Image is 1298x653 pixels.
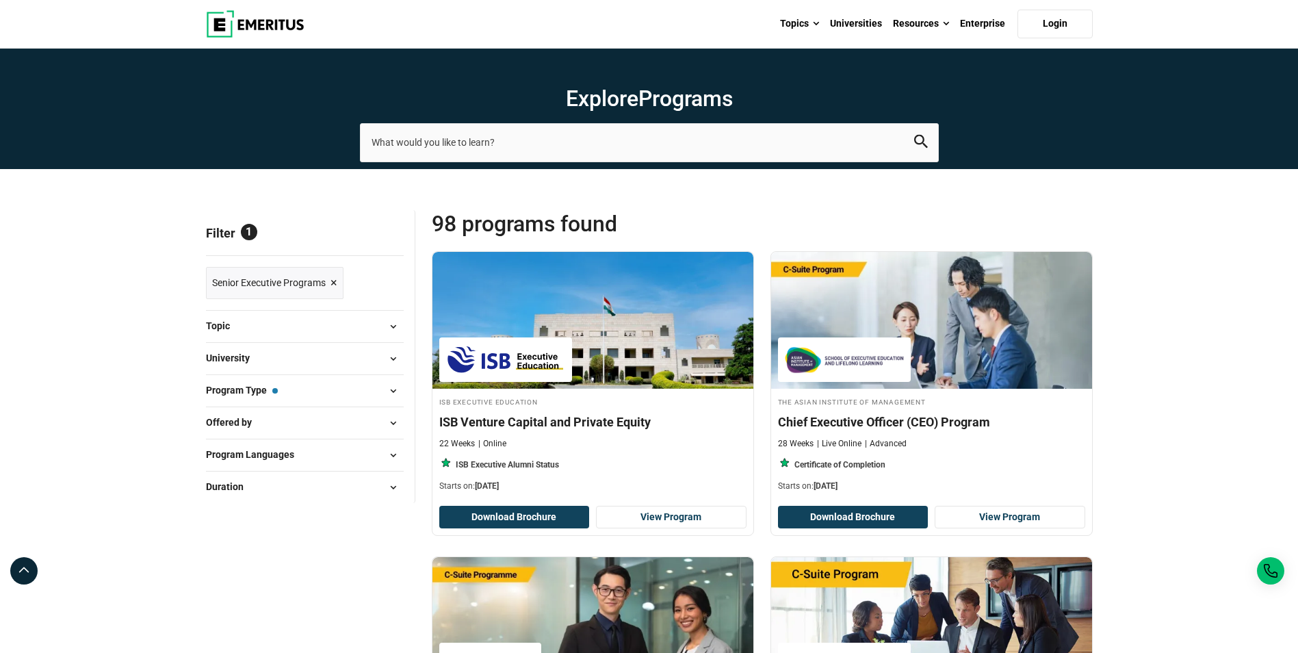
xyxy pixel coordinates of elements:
h4: The Asian Institute of Management [778,396,1085,407]
a: search [914,138,928,151]
img: ISB Executive Education [446,344,565,375]
span: Senior Executive Programs [212,275,326,290]
button: Download Brochure [439,506,590,529]
p: Advanced [865,438,907,450]
p: 28 Weeks [778,438,814,450]
a: View Program [596,506,747,529]
span: 1 [241,224,257,240]
span: 98 Programs found [432,210,762,238]
span: Program Type [206,383,278,398]
span: University [206,350,261,366]
span: Topic [206,318,241,333]
a: View Program [935,506,1085,529]
a: Leadership Course by The Asian Institute of Management - September 29, 2025 The Asian Institute o... [771,252,1092,499]
h4: ISB Executive Education [439,396,747,407]
span: × [330,273,337,293]
p: Live Online [817,438,861,450]
span: [DATE] [814,481,838,491]
input: search-page [360,123,939,162]
p: ISB Executive Alumni Status [456,459,559,471]
p: 22 Weeks [439,438,475,450]
a: Finance Course by ISB Executive Education - September 27, 2025 ISB Executive Education ISB Execut... [432,252,753,499]
h4: ISB Venture Capital and Private Equity [439,413,747,431]
button: Program Type [206,381,404,401]
p: Certificate of Completion [794,459,885,471]
img: Chief Executive Officer (CEO) Program | Online Leadership Course [771,252,1092,389]
a: Senior Executive Programs × [206,267,343,299]
span: Programs [638,86,733,112]
button: University [206,348,404,369]
p: Filter [206,210,404,255]
a: Login [1017,10,1093,38]
button: search [914,135,928,151]
a: Reset all [361,226,404,244]
img: The Asian Institute of Management [785,344,904,375]
p: Online [478,438,506,450]
button: Offered by [206,413,404,433]
button: Duration [206,477,404,498]
h4: Chief Executive Officer (CEO) Program [778,413,1085,431]
p: Starts on: [439,481,747,492]
span: Duration [206,479,255,494]
span: [DATE] [475,481,499,491]
button: Topic [206,316,404,337]
span: Program Languages [206,447,305,462]
button: Download Brochure [778,506,929,529]
h1: Explore [360,85,939,112]
img: ISB Venture Capital and Private Equity | Online Finance Course [432,252,753,389]
p: Starts on: [778,481,1085,492]
button: Program Languages [206,445,404,465]
span: Offered by [206,415,263,430]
